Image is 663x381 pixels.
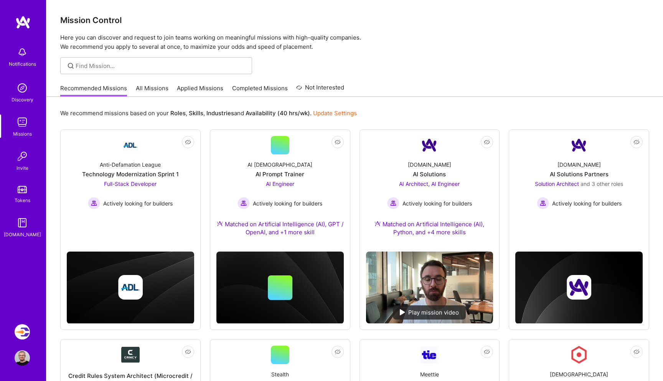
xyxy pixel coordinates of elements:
[420,136,439,154] img: Company Logo
[103,199,173,207] span: Actively looking for builders
[550,370,608,378] div: [DEMOGRAPHIC_DATA]
[60,109,357,117] p: We recommend missions based on your , , and .
[121,136,140,154] img: Company Logo
[296,83,344,97] a: Not Interested
[366,136,493,245] a: Company Logo[DOMAIN_NAME]AI SolutionsAI Architect, AI Engineer Actively looking for buildersActiv...
[13,130,32,138] div: Missions
[366,252,493,323] img: No Mission
[76,62,246,70] input: Find Mission...
[104,181,157,187] span: Full-Stack Developer
[366,220,493,236] div: Matched on Artificial Intelligence (AI), Python, and +4 more skills
[88,197,100,209] img: Actively looking for builders
[177,84,223,97] a: Applied Missions
[537,197,549,209] img: Actively looking for builders
[185,139,191,145] i: icon EyeClosed
[484,139,490,145] i: icon EyeClosed
[60,84,127,97] a: Recommended Missions
[402,199,472,207] span: Actively looking for builders
[400,309,405,315] img: play
[633,349,640,355] i: icon EyeClosed
[4,230,41,239] div: [DOMAIN_NAME]
[185,349,191,355] i: icon EyeClosed
[100,161,161,169] div: Anti-Defamation League
[387,197,399,209] img: Actively looking for builders
[232,84,288,97] a: Completed Missions
[189,109,203,117] b: Skills
[256,170,304,178] div: AI Prompt Trainer
[82,170,179,178] div: Technology Modernization Sprint 1
[15,80,30,96] img: discovery
[15,215,30,230] img: guide book
[60,15,649,25] h3: Mission Control
[535,181,579,187] span: Solution Architect
[15,45,30,60] img: bell
[515,136,643,227] a: Company Logo[DOMAIN_NAME]AI Solutions PartnersSolution Architect and 3 other rolesActively lookin...
[557,161,601,169] div: [DOMAIN_NAME]
[253,199,322,207] span: Actively looking for builders
[66,61,75,70] i: icon SearchGrey
[413,170,446,178] div: AI Solutions
[335,139,341,145] i: icon EyeClosed
[15,114,30,130] img: teamwork
[13,324,32,340] a: Velocity: Enabling Developers Create Isolated Environments, Easily.
[271,370,289,378] div: Stealth
[206,109,234,117] b: Industries
[15,324,30,340] img: Velocity: Enabling Developers Create Isolated Environments, Easily.
[15,15,31,29] img: logo
[581,181,623,187] span: and 3 other roles
[484,349,490,355] i: icon EyeClosed
[237,197,250,209] img: Actively looking for builders
[16,164,28,172] div: Invite
[15,149,30,164] img: Invite
[118,275,143,300] img: Company logo
[15,196,30,204] div: Tokens
[246,109,310,117] b: Availability (40 hrs/wk)
[335,349,341,355] i: icon EyeClosed
[420,370,439,378] div: Meettie
[399,181,460,187] span: AI Architect, AI Engineer
[9,60,36,68] div: Notifications
[313,109,357,117] a: Update Settings
[12,96,33,104] div: Discovery
[216,220,344,236] div: Matched on Artificial Intelligence (AI), GPT / OpenAI, and +1 more skill
[393,305,466,320] div: Play mission video
[216,136,344,245] a: AI [DEMOGRAPHIC_DATA]AI Prompt TrainerAI Engineer Actively looking for buildersActively looking f...
[216,252,344,324] img: cover
[567,275,591,300] img: Company logo
[13,350,32,366] a: User Avatar
[374,220,381,227] img: Ateam Purple Icon
[247,161,312,169] div: AI [DEMOGRAPHIC_DATA]
[136,84,168,97] a: All Missions
[570,346,588,364] img: Company Logo
[67,136,194,227] a: Company LogoAnti-Defamation LeagueTechnology Modernization Sprint 1Full-Stack Developer Actively ...
[170,109,186,117] b: Roles
[552,199,622,207] span: Actively looking for builders
[18,186,27,193] img: tokens
[420,346,439,363] img: Company Logo
[266,181,294,187] span: AI Engineer
[15,350,30,366] img: User Avatar
[550,170,609,178] div: AI Solutions Partners
[60,33,649,51] p: Here you can discover and request to join teams working on meaningful missions with high-quality ...
[121,347,140,363] img: Company Logo
[217,220,223,227] img: Ateam Purple Icon
[515,252,643,324] img: cover
[633,139,640,145] i: icon EyeClosed
[408,161,451,169] div: [DOMAIN_NAME]
[67,252,194,324] img: cover
[570,136,588,154] img: Company Logo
